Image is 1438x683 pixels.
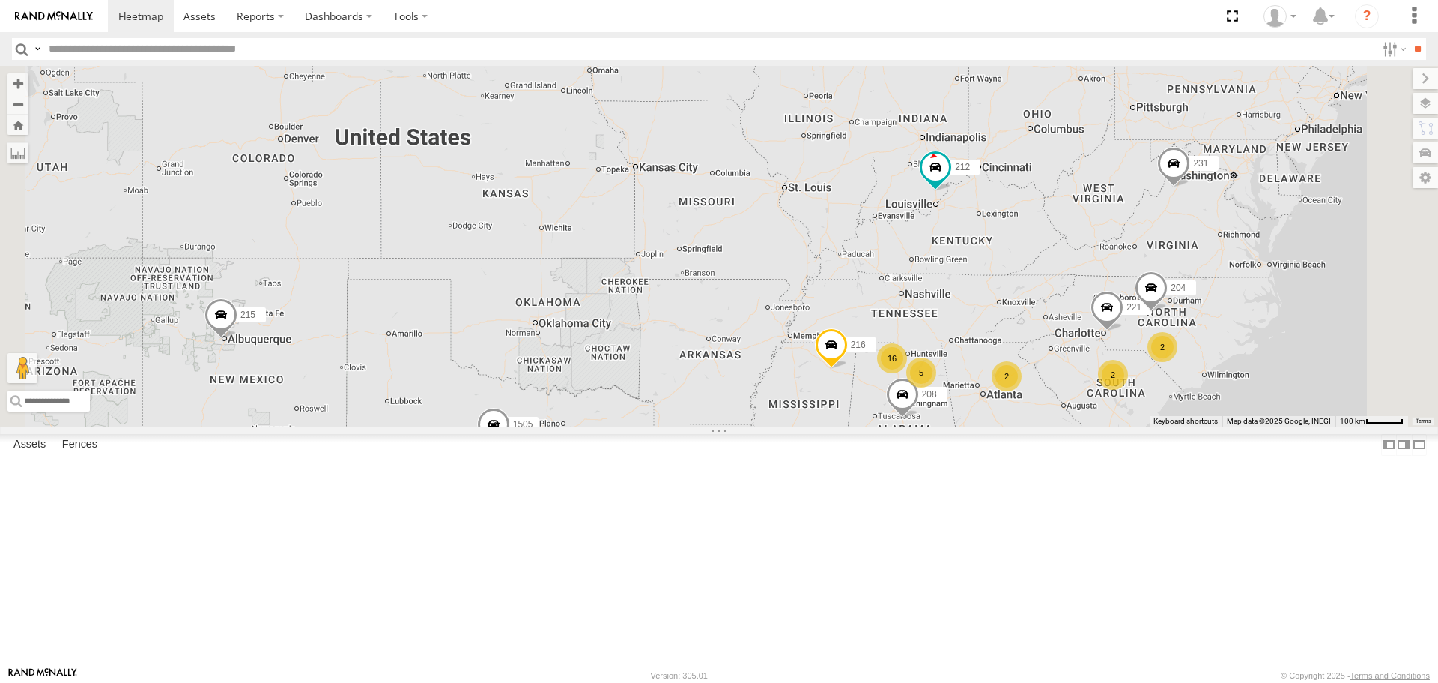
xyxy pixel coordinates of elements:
[7,73,28,94] button: Zoom in
[1416,418,1431,424] a: Terms
[1377,38,1409,60] label: Search Filter Options
[992,361,1022,391] div: 2
[8,668,77,683] a: Visit our Website
[31,38,43,60] label: Search Query
[1335,416,1408,427] button: Map Scale: 100 km per 47 pixels
[1340,417,1365,425] span: 100 km
[906,358,936,388] div: 5
[6,435,53,456] label: Assets
[1413,167,1438,188] label: Map Settings
[1381,434,1396,456] label: Dock Summary Table to the Left
[1258,5,1302,28] div: EDWARD EDMONDSON
[1281,671,1430,680] div: © Copyright 2025 -
[1355,4,1379,28] i: ?
[877,343,907,373] div: 16
[1412,434,1427,456] label: Hide Summary Table
[1153,416,1218,427] button: Keyboard shortcuts
[1227,417,1331,425] span: Map data ©2025 Google, INEGI
[651,671,708,680] div: Version: 305.01
[7,115,28,135] button: Zoom Home
[15,11,93,22] img: rand-logo.svg
[513,420,533,430] span: 1505
[922,390,937,400] span: 208
[955,163,970,173] span: 212
[1171,283,1186,293] span: 204
[1147,332,1177,362] div: 2
[7,94,28,115] button: Zoom out
[1193,159,1208,169] span: 231
[7,142,28,163] label: Measure
[851,340,866,351] span: 216
[1350,671,1430,680] a: Terms and Conditions
[240,310,255,320] span: 215
[7,353,37,383] button: Drag Pegman onto the map to open Street View
[1396,434,1411,456] label: Dock Summary Table to the Right
[1126,302,1141,313] span: 221
[55,435,105,456] label: Fences
[1098,360,1128,390] div: 2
